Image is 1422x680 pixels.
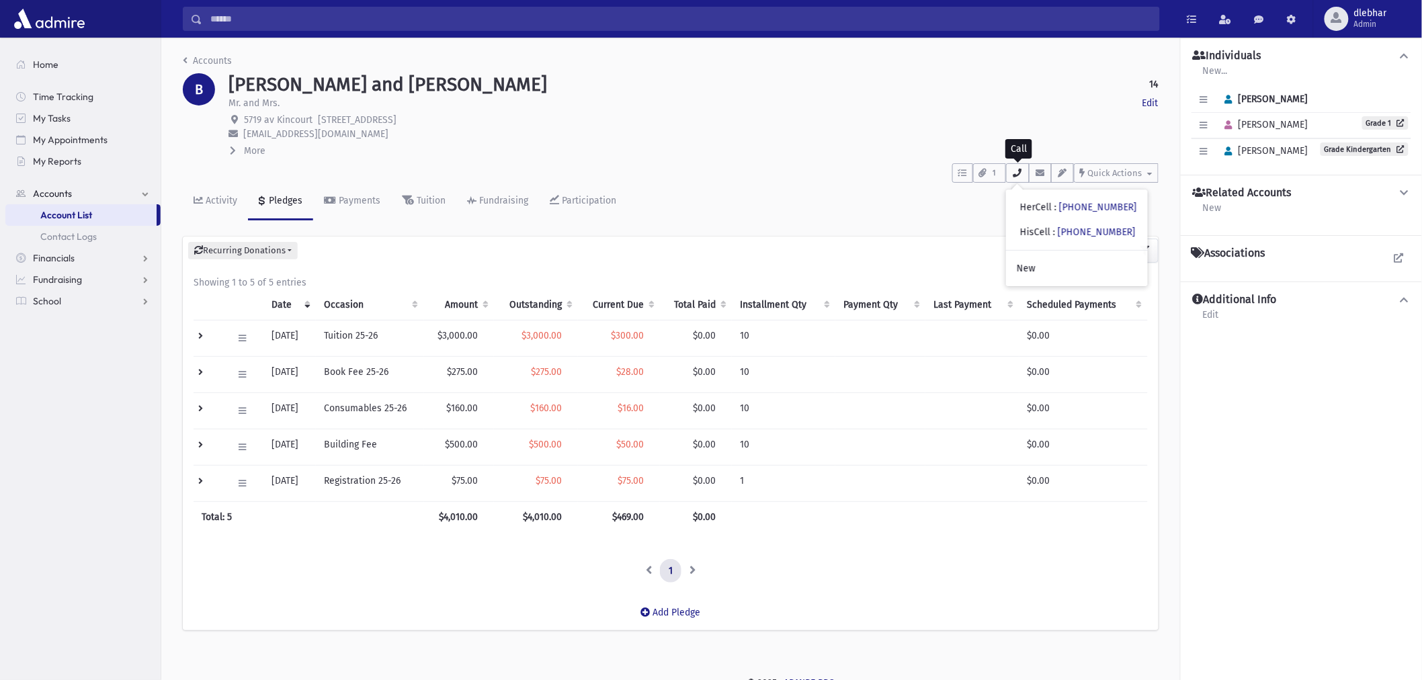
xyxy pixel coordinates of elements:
[316,429,423,465] td: Building Fee
[1202,200,1222,224] a: New
[660,559,681,583] a: 1
[1150,77,1159,91] strong: 14
[1074,163,1159,183] button: Quick Actions
[33,187,72,200] span: Accounts
[194,275,1148,290] div: Showing 1 to 5 of 5 entries
[228,96,280,110] p: Mr. and Mrs.
[33,58,58,71] span: Home
[414,195,446,206] div: Tuition
[5,183,161,204] a: Accounts
[732,465,835,501] td: 1
[5,151,161,172] a: My Reports
[228,144,267,158] button: More
[494,501,577,532] th: $4,010.00
[424,501,495,532] th: $4,010.00
[188,242,298,259] button: Recurring Donations
[243,128,388,140] span: [EMAIL_ADDRESS][DOMAIN_NAME]
[244,114,312,126] span: 5719 av Kincourt
[559,195,616,206] div: Participation
[1191,49,1411,63] button: Individuals
[1019,465,1148,501] td: $0.00
[33,112,71,124] span: My Tasks
[5,226,161,247] a: Contact Logs
[1362,116,1409,130] a: Grade 1
[202,7,1159,31] input: Search
[1219,119,1308,130] span: [PERSON_NAME]
[33,155,81,167] span: My Reports
[183,54,232,73] nav: breadcrumb
[5,54,161,75] a: Home
[266,195,302,206] div: Pledges
[391,183,456,220] a: Tuition
[316,465,423,501] td: Registration 25-26
[1193,186,1292,200] h4: Related Accounts
[33,273,82,286] span: Fundraising
[1005,139,1032,159] div: Call
[1088,168,1142,178] span: Quick Actions
[476,195,528,206] div: Fundraising
[693,439,716,450] span: $0.00
[336,195,380,206] div: Payments
[316,290,423,321] th: Occasion : activate to sort column ascending
[732,320,835,356] td: 10
[1191,186,1411,200] button: Related Accounts
[530,402,562,414] span: $160.00
[456,183,539,220] a: Fundraising
[5,129,161,151] a: My Appointments
[1219,93,1308,105] span: [PERSON_NAME]
[1019,429,1148,465] td: $0.00
[5,247,161,269] a: Financials
[183,55,232,67] a: Accounts
[33,134,108,146] span: My Appointments
[5,108,161,129] a: My Tasks
[183,183,248,220] a: Activity
[618,475,644,486] span: $75.00
[1321,142,1409,156] a: Grade Kindergarten
[1193,49,1261,63] h4: Individuals
[925,290,1019,321] th: Last Payment: activate to sort column ascending
[693,475,716,486] span: $0.00
[1059,202,1137,213] a: [PHONE_NUMBER]
[616,439,644,450] span: $50.00
[536,475,562,486] span: $75.00
[732,290,835,321] th: Installment Qty: activate to sort column ascending
[318,114,396,126] span: [STREET_ADDRESS]
[618,402,644,414] span: $16.00
[693,402,716,414] span: $0.00
[630,596,712,629] a: Add Pledge
[183,73,215,105] div: B
[531,366,562,378] span: $275.00
[424,392,495,429] td: $160.00
[693,366,716,378] span: $0.00
[1354,8,1387,19] span: dlebhar
[1142,96,1159,110] a: Edit
[424,465,495,501] td: $75.00
[244,145,265,157] span: More
[263,465,317,501] td: [DATE]
[1193,293,1277,307] h4: Additional Info
[11,5,88,32] img: AdmirePro
[1019,290,1148,321] th: Scheduled Payments: activate to sort column ascending
[316,356,423,392] td: Book Fee 25-26
[973,163,1006,183] button: 1
[835,290,925,321] th: Payment Qty: activate to sort column ascending
[33,252,75,264] span: Financials
[263,356,317,392] td: [DATE]
[539,183,627,220] a: Participation
[424,320,495,356] td: $3,000.00
[616,366,644,378] span: $28.00
[5,86,161,108] a: Time Tracking
[611,330,644,341] span: $300.00
[1053,226,1055,238] span: :
[1006,256,1148,281] a: New
[263,320,317,356] td: [DATE]
[732,392,835,429] td: 10
[989,167,1000,179] span: 1
[1354,19,1387,30] span: Admin
[263,429,317,465] td: [DATE]
[40,230,97,243] span: Contact Logs
[5,269,161,290] a: Fundraising
[1019,320,1148,356] td: $0.00
[578,501,660,532] th: $469.00
[5,204,157,226] a: Account List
